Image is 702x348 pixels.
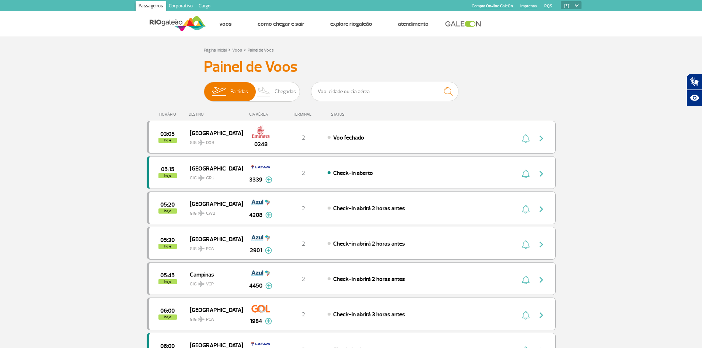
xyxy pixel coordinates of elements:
a: Como chegar e sair [258,20,304,28]
span: GIG [190,136,237,146]
span: 2 [302,134,305,141]
a: Explore RIOgaleão [330,20,372,28]
button: Abrir recursos assistivos. [687,90,702,106]
div: STATUS [327,112,387,117]
a: RQS [544,4,552,8]
span: hoje [158,244,177,249]
img: sino-painel-voo.svg [522,311,530,320]
span: 4208 [249,211,262,219]
span: 2901 [250,246,262,255]
img: slider-embarque [207,82,230,101]
span: [GEOGRAPHIC_DATA] [190,199,237,208]
div: CIA AÉREA [242,112,279,117]
span: GIG [190,242,237,252]
img: sino-painel-voo.svg [522,205,530,214]
a: Painel de Voos [248,48,274,53]
img: destiny_airplane.svg [198,175,205,181]
a: Voos [232,48,242,53]
a: Corporativo [166,1,196,13]
span: 2 [302,275,305,283]
a: Página Inicial [204,48,227,53]
span: 2 [302,169,305,177]
a: Passageiros [136,1,166,13]
img: sino-painel-voo.svg [522,275,530,284]
a: Imprensa [520,4,537,8]
span: hoje [158,314,177,320]
img: destiny_airplane.svg [198,246,205,252]
a: Atendimento [398,20,429,28]
span: 4450 [249,281,262,290]
img: slider-desembarque [253,82,275,101]
span: GIG [190,277,237,288]
span: VCP [206,281,214,288]
span: 0248 [254,140,268,149]
span: 2025-09-30 05:20:00 [160,202,175,207]
span: [GEOGRAPHIC_DATA] [190,234,237,244]
img: destiny_airplane.svg [198,281,205,287]
div: Plugin de acessibilidade da Hand Talk. [687,74,702,106]
span: hoje [158,208,177,214]
span: 2025-09-30 03:05:00 [160,131,175,137]
img: seta-direita-painel-voo.svg [537,240,546,249]
img: seta-direita-painel-voo.svg [537,275,546,284]
img: seta-direita-painel-voo.svg [537,134,546,143]
span: Check-in abrirá 2 horas antes [333,275,405,283]
img: mais-info-painel-voo.svg [265,212,272,218]
img: mais-info-painel-voo.svg [265,282,272,289]
span: 2 [302,240,305,247]
span: 3339 [249,175,262,184]
span: GIG [190,206,237,217]
img: destiny_airplane.svg [198,210,205,216]
span: [GEOGRAPHIC_DATA] [190,128,237,138]
a: Voos [219,20,232,28]
span: 2025-09-30 05:15:00 [161,167,174,172]
img: mais-info-painel-voo.svg [265,247,272,254]
span: Check-in aberto [333,169,373,177]
div: HORÁRIO [149,112,189,117]
span: Check-in abrirá 2 horas antes [333,240,405,247]
span: hoje [158,138,177,143]
img: destiny_airplane.svg [198,316,205,322]
span: GIG [190,312,237,323]
button: Abrir tradutor de língua de sinais. [687,74,702,90]
span: GRU [206,175,214,182]
div: TERMINAL [279,112,327,117]
a: > [228,45,231,54]
input: Voo, cidade ou cia aérea [311,82,458,101]
img: destiny_airplane.svg [198,140,205,145]
span: Partidas [230,82,248,101]
a: > [244,45,246,54]
span: hoje [158,173,177,178]
span: GIG [190,171,237,182]
h3: Painel de Voos [204,58,499,76]
span: hoje [158,279,177,284]
span: 1984 [250,317,262,326]
span: DXB [206,140,214,146]
img: mais-info-painel-voo.svg [265,318,272,324]
span: CWB [206,210,215,217]
span: [GEOGRAPHIC_DATA] [190,164,237,173]
span: [GEOGRAPHIC_DATA] [190,305,237,314]
span: 2 [302,205,305,212]
img: mais-info-painel-voo.svg [265,176,272,183]
span: Chegadas [275,82,296,101]
span: Check-in abrirá 3 horas antes [333,311,405,318]
span: Check-in abrirá 2 horas antes [333,205,405,212]
img: sino-painel-voo.svg [522,169,530,178]
span: POA [206,316,214,323]
span: 2025-09-30 05:45:00 [160,273,175,278]
span: 2 [302,311,305,318]
img: seta-direita-painel-voo.svg [537,169,546,178]
img: sino-painel-voo.svg [522,240,530,249]
span: Voo fechado [333,134,364,141]
a: Cargo [196,1,213,13]
a: Compra On-line GaleOn [472,4,513,8]
img: seta-direita-painel-voo.svg [537,205,546,214]
span: 2025-09-30 05:30:00 [160,238,175,243]
span: POA [206,246,214,252]
span: 2025-09-30 06:00:00 [160,308,175,313]
img: seta-direita-painel-voo.svg [537,311,546,320]
img: sino-painel-voo.svg [522,134,530,143]
span: Campinas [190,270,237,279]
div: DESTINO [189,112,242,117]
